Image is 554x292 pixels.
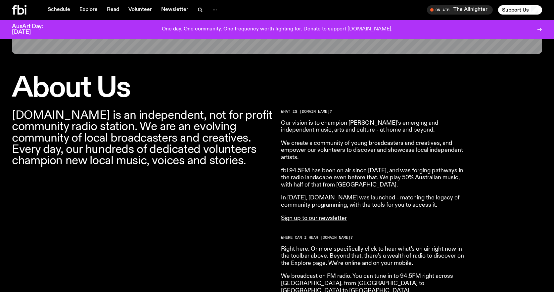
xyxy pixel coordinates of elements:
h1: About Us [12,75,273,102]
p: One day. One community. One frequency worth fighting for. Donate to support [DOMAIN_NAME]. [162,26,392,32]
a: Newsletter [157,5,192,15]
button: Support Us [498,5,542,15]
p: [DOMAIN_NAME] is an independent, not for profit community radio station. We are an evolving commu... [12,110,273,166]
a: Explore [75,5,102,15]
a: Sign up to our newsletter [281,215,347,221]
p: fbi 94.5FM has been on air since [DATE], and was forging pathways in the radio landscape even bef... [281,167,472,189]
a: Schedule [44,5,74,15]
a: Volunteer [124,5,156,15]
button: On AirThe Allnighter [427,5,493,15]
p: In [DATE], [DOMAIN_NAME] was launched - matching the legacy of community programming, with the to... [281,194,472,209]
p: We create a community of young broadcasters and creatives, and empower our volunteers to discover... [281,140,472,161]
p: Right here. Or more specifically click to hear what’s on air right now in the toolbar above. Beyo... [281,246,472,267]
h3: AusArt Day: [DATE] [12,24,54,35]
p: Our vision is to champion [PERSON_NAME]’s emerging and independent music, arts and culture - at h... [281,120,472,134]
span: Support Us [502,7,529,13]
h2: Where can I hear [DOMAIN_NAME]? [281,236,472,239]
a: Read [103,5,123,15]
h2: What is [DOMAIN_NAME]? [281,110,472,113]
